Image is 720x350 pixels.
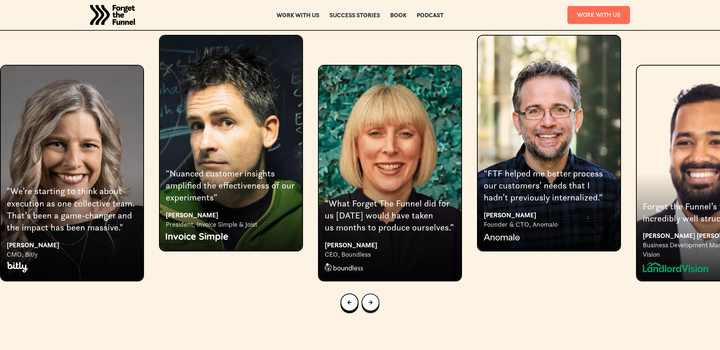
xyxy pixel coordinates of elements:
[484,220,614,229] div: Founder & CTO, Anomalo
[361,293,379,311] a: Next slide
[325,197,455,234] div: “What Forget The Funnel did for us [DATE] would have taken us months to produce ourselves.”
[166,210,296,220] div: [PERSON_NAME]
[330,12,380,18] a: Success Stories
[7,240,137,250] div: [PERSON_NAME]
[159,35,303,251] div: 6 of 8
[166,220,296,229] div: President, Invoice Simple & Joist
[277,12,319,18] a: Work with us
[340,293,358,311] a: Previous slide
[325,250,455,259] div: CEO, Boundless
[7,185,137,234] div: "We’re starting to think about execution as one collective team. That’s been a game-changer and t...
[477,35,621,251] div: 8 of 8
[325,240,455,250] div: [PERSON_NAME]
[567,6,630,24] a: Work With Us
[390,12,407,18] a: Book
[484,168,614,204] div: “FTF helped me better process our customers’ needs that I hadn’t previously internalized.”
[318,35,462,281] div: 7 of 8
[417,12,444,18] a: Podcast
[166,168,296,204] div: “Nuanced customer insights amplified the effectiveness of our experiments”
[484,210,614,220] div: [PERSON_NAME]
[7,250,137,259] div: CMO, Bitly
